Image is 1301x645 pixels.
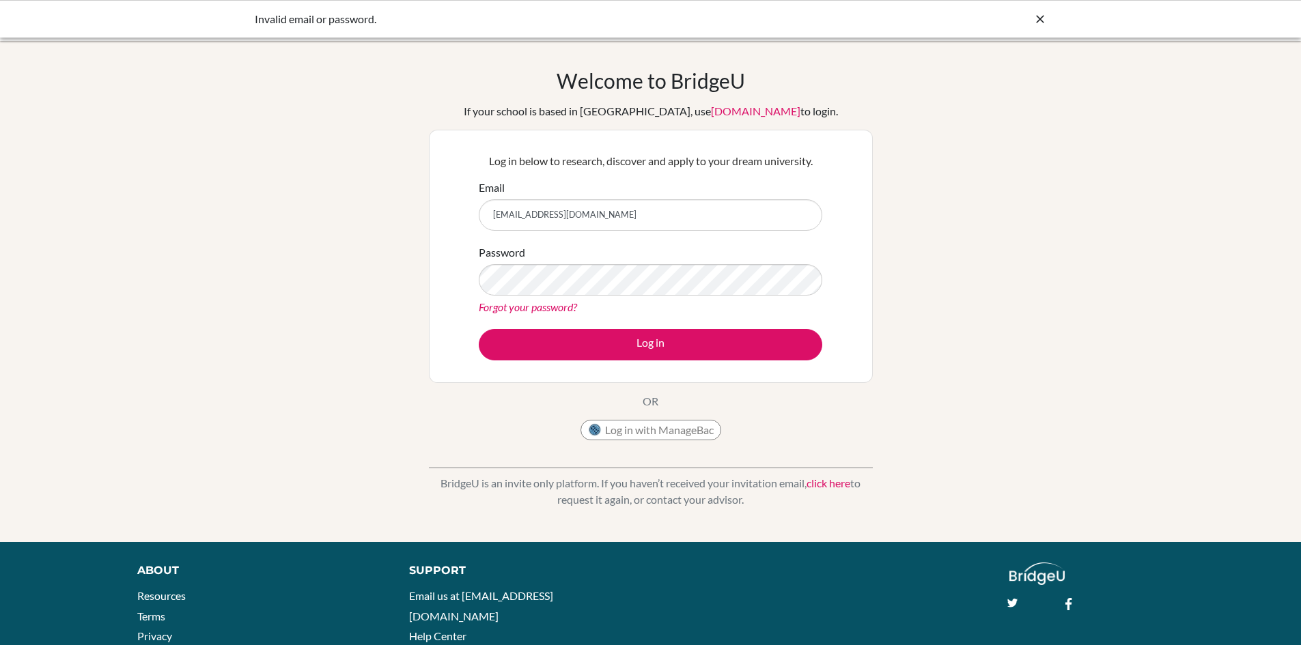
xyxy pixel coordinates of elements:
[429,475,873,508] p: BridgeU is an invite only platform. If you haven’t received your invitation email, to request it ...
[255,11,842,27] div: Invalid email or password.
[409,562,634,579] div: Support
[464,103,838,119] div: If your school is based in [GEOGRAPHIC_DATA], use to login.
[711,104,800,117] a: [DOMAIN_NAME]
[409,589,553,622] a: Email us at [EMAIL_ADDRESS][DOMAIN_NAME]
[580,420,721,440] button: Log in with ManageBac
[137,562,378,579] div: About
[643,393,658,410] p: OR
[137,629,172,642] a: Privacy
[137,610,165,622] a: Terms
[807,476,850,489] a: click here
[409,629,466,642] a: Help Center
[479,153,822,169] p: Log in below to research, discover and apply to your dream university.
[137,589,186,602] a: Resources
[1009,562,1065,585] img: logo_white@2x-f4f0deed5e89b7ecb1c2cc34c3e3d731f90f0f143d5ea2071677605dd97b5244.png
[479,180,505,196] label: Email
[479,244,525,261] label: Password
[479,329,822,360] button: Log in
[557,68,745,93] h1: Welcome to BridgeU
[479,300,577,313] a: Forgot your password?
